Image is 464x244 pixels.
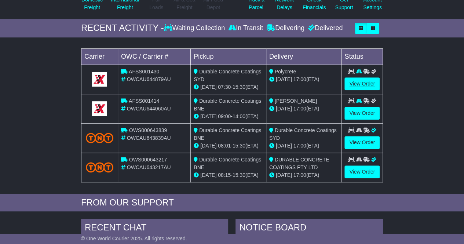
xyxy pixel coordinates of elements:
[276,106,292,112] span: [DATE]
[81,48,118,65] td: Carrier
[194,98,261,112] span: Durable Concrete Coatings BNE
[233,143,245,149] span: 15:30
[129,127,167,133] span: OWS000643839
[194,171,263,179] div: - (ETA)
[276,76,292,82] span: [DATE]
[127,164,171,170] span: OWCAU643217AU
[344,165,380,178] a: View Order
[200,113,216,119] span: [DATE]
[233,113,245,119] span: 14:00
[227,24,265,32] div: In Transit
[344,136,380,149] a: View Order
[269,157,329,170] span: DURABLE CONCRETE COATINGS PTY LTD
[86,162,113,172] img: TNT_Domestic.png
[200,143,216,149] span: [DATE]
[265,24,306,32] div: Delivering
[344,77,380,90] a: View Order
[269,127,337,141] span: Durable Concrete Coatings SYD
[194,113,263,120] div: - (ETA)
[306,24,343,32] div: Delivered
[293,106,306,112] span: 17:00
[200,172,216,178] span: [DATE]
[269,142,339,150] div: (ETA)
[194,83,263,91] div: - (ETA)
[129,98,159,104] span: AFSS001414
[86,133,113,143] img: TNT_Domestic.png
[194,142,263,150] div: - (ETA)
[81,23,164,33] div: RECENT ACTIVITY -
[194,127,261,141] span: Durable Concrete Coatings BNE
[275,98,317,104] span: [PERSON_NAME]
[81,219,229,238] div: RECENT CHAT
[129,69,159,74] span: AFSS001430
[218,84,231,90] span: 07:30
[164,24,227,32] div: Waiting Collection
[344,107,380,120] a: View Order
[191,48,266,65] td: Pickup
[276,172,292,178] span: [DATE]
[341,48,383,65] td: Status
[81,197,383,208] div: FROM OUR SUPPORT
[129,157,167,163] span: OWS000643217
[194,157,261,170] span: Durable Concrete Coatings BNE
[269,76,339,83] div: (ETA)
[81,236,187,241] span: © One World Courier 2025. All rights reserved.
[92,72,107,87] img: GetCarrierServiceLogo
[194,69,261,82] span: Durable Concrete Coatings SYD
[293,172,306,178] span: 17:00
[127,106,171,112] span: OWCAU644060AU
[92,101,107,116] img: GetCarrierServiceLogo
[275,69,296,74] span: Polycrete
[233,172,245,178] span: 15:30
[235,219,383,238] div: NOTICE BOARD
[218,143,231,149] span: 08:01
[293,76,306,82] span: 17:00
[200,84,216,90] span: [DATE]
[218,172,231,178] span: 08:15
[266,48,341,65] td: Delivery
[269,105,339,113] div: (ETA)
[127,135,171,141] span: OWCAU643839AU
[118,48,190,65] td: OWC / Carrier #
[218,113,231,119] span: 09:00
[293,143,306,149] span: 17:00
[276,143,292,149] span: [DATE]
[233,84,245,90] span: 15:30
[269,171,339,179] div: (ETA)
[127,76,171,82] span: OWCAU644879AU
